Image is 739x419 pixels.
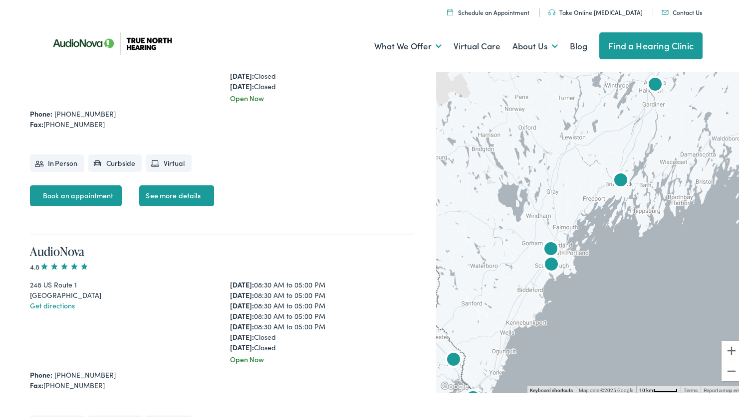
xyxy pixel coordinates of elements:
div: 08:30 AM to 05:00 PM 08:30 AM to 05:00 PM 08:30 AM to 05:00 PM 08:30 AM to 05:00 PM 08:30 AM to 0... [230,278,415,351]
span: 4.8 [30,260,89,270]
li: Curbside [88,152,142,170]
div: 248 US Route 1 [30,278,215,288]
div: Open Now [230,352,415,363]
span: 10 km [639,386,653,391]
img: Headphones icon in color code ffb348 [548,7,555,13]
a: Terms (opens in new tab) [684,386,698,391]
a: See more details [139,183,214,204]
img: Mail icon in color code ffb348, used for communication purposes [662,8,669,13]
a: Take Online [MEDICAL_DATA] [548,6,643,14]
strong: [DATE]: [230,278,254,287]
div: Open Now [230,91,415,102]
strong: Phone: [30,107,52,117]
div: AudioNova [539,236,563,260]
strong: Fax: [30,378,43,388]
button: Map Scale: 10 km per 45 pixels [636,384,681,391]
a: Schedule an Appointment [447,6,529,14]
img: Google [439,378,472,391]
strong: [DATE]: [230,340,254,350]
div: [PHONE_NUMBER] [30,117,415,128]
a: [PHONE_NUMBER] [54,368,116,378]
li: Virtual [146,152,191,170]
a: Contact Us [662,6,702,14]
strong: Fax: [30,117,43,127]
strong: [DATE]: [230,319,254,329]
div: AudioNova [461,385,485,409]
a: Virtual Care [454,26,500,63]
a: Open this area in Google Maps (opens a new window) [439,378,472,391]
a: Find a Hearing Clinic [599,30,703,57]
a: [PHONE_NUMBER] [54,107,116,117]
div: True North Hearing by AudioNova [643,72,667,96]
a: What We Offer [374,26,442,63]
li: In Person [30,152,84,170]
strong: [DATE]: [230,69,254,79]
a: About Us [512,26,558,63]
a: AudioNova [30,241,84,258]
strong: [DATE]: [230,298,254,308]
img: Icon symbolizing a calendar in color code ffb348 [447,7,453,13]
a: Get directions [30,298,75,308]
strong: [DATE]: [230,330,254,340]
span: Map data ©2025 Google [579,386,633,391]
strong: [DATE]: [230,309,254,319]
div: AudioNova [539,252,563,276]
div: [PHONE_NUMBER] [30,378,415,389]
div: AudioNova [442,347,466,371]
strong: Phone: [30,368,52,378]
div: [GEOGRAPHIC_DATA] [30,288,215,298]
strong: [DATE]: [230,79,254,89]
strong: [DATE]: [230,288,254,298]
div: AudioNova [609,167,633,191]
button: Keyboard shortcuts [530,385,573,392]
a: Book an appointment [30,183,122,204]
a: Blog [570,26,587,63]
